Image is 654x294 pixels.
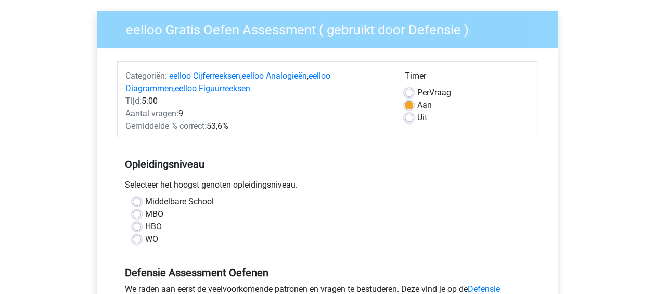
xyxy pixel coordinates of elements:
label: HBO [145,220,162,233]
span: Per [417,88,429,97]
a: eelloo Analogieën [242,71,307,81]
a: eelloo Cijferreeksen [169,71,240,81]
label: Aan [417,99,432,112]
span: Gemiddelde % correct: [125,121,207,131]
label: Middelbare School [145,195,214,208]
h5: Defensie Assessment Oefenen [125,266,530,279]
span: Categoriën: [125,71,167,81]
h5: Opleidingsniveau [125,154,530,175]
div: , , , [118,70,397,95]
label: WO [145,233,158,246]
h3: eelloo Gratis Oefen Assessment ( gebruikt door Defensie ) [113,18,550,38]
a: eelloo Figuurreeksen [175,83,250,93]
span: Tijd: [125,96,142,106]
div: Selecteer het hoogst genoten opleidingsniveau. [117,179,537,195]
div: 53,6% [118,120,397,132]
label: Uit [417,112,427,124]
div: Timer [405,70,529,87]
label: Vraag [417,87,451,99]
label: MBO [145,208,163,220]
span: Aantal vragen: [125,108,178,118]
div: 5:00 [118,95,397,107]
div: 9 [118,107,397,120]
